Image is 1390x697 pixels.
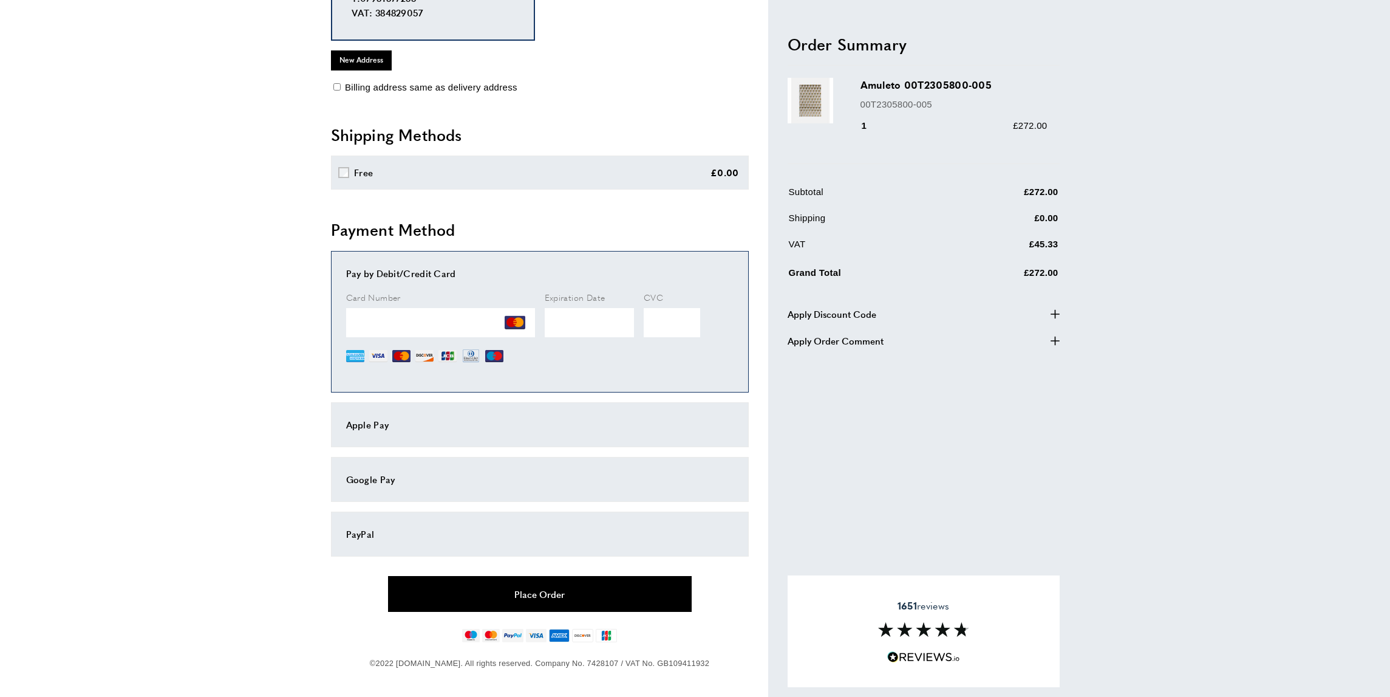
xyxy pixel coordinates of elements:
img: VI.png [369,347,387,365]
input: Billing address same as delivery address [333,83,341,91]
div: PayPal [346,527,734,541]
iframe: Secure Credit Card Frame - Credit Card Number [346,308,535,337]
div: £0.00 [710,165,739,180]
span: Apply Discount Code [788,306,876,321]
div: Google Pay [346,472,734,487]
img: jcb [596,629,617,642]
div: Free [354,165,373,180]
div: Apple Pay [346,417,734,432]
span: Card Number [346,291,401,303]
img: mastercard [482,629,500,642]
td: Shipping [789,210,952,234]
td: Grand Total [789,263,952,289]
div: Pay by Debit/Credit Card [346,266,734,281]
h2: Shipping Methods [331,124,749,146]
td: £272.00 [952,184,1058,208]
td: £45.33 [952,236,1058,260]
img: Reviews.io 5 stars [887,651,960,663]
span: CVC [644,291,663,303]
span: reviews [898,600,949,612]
span: £272.00 [1013,120,1047,130]
img: JCB.png [438,347,457,365]
iframe: Secure Credit Card Frame - Expiration Date [545,308,635,337]
td: £272.00 [952,263,1058,289]
td: VAT [789,236,952,260]
span: Expiration Date [545,291,605,303]
img: MC.png [505,312,525,333]
img: MC.png [392,347,411,365]
span: Billing address same as delivery address [345,82,517,92]
span: Apply Order Comment [788,333,884,348]
td: £0.00 [952,210,1058,234]
img: discover [572,629,593,642]
div: 1 [860,118,884,132]
td: Subtotal [789,184,952,208]
strong: 1651 [898,599,917,613]
img: Reviews section [878,622,969,637]
img: Amuleto 00T2305800-005 [788,78,833,123]
img: DN.png [462,347,481,365]
img: DI.png [415,347,434,365]
img: visa [526,629,546,642]
img: maestro [462,629,480,642]
iframe: Secure Credit Card Frame - CVV [644,308,700,337]
button: New Address [331,50,392,70]
img: paypal [502,629,523,642]
h2: Order Summary [788,33,1060,55]
h3: Amuleto 00T2305800-005 [860,78,1048,92]
img: american-express [549,629,570,642]
img: MI.png [485,347,503,365]
img: AE.png [346,347,364,365]
h2: Payment Method [331,219,749,241]
button: Place Order [388,576,692,612]
p: 00T2305800-005 [860,97,1048,111]
span: ©2022 [DOMAIN_NAME]. All rights reserved. Company No. 7428107 / VAT No. GB109411932 [370,659,709,668]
